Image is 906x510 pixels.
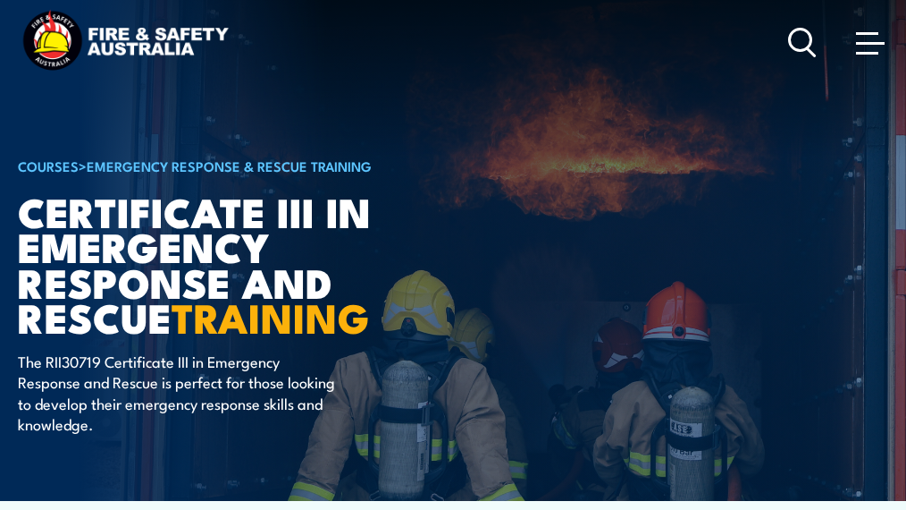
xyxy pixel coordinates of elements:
[87,156,372,175] a: Emergency Response & Rescue Training
[172,285,370,347] strong: TRAINING
[18,193,459,334] h1: Certificate III in Emergency Response and Rescue
[18,156,79,175] a: COURSES
[18,155,459,176] h6: >
[18,351,344,435] p: The RII30719 Certificate III in Emergency Response and Rescue is perfect for those looking to dev...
